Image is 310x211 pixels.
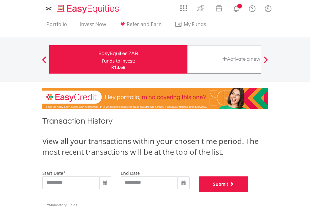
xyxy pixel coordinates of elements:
[77,21,108,31] a: Invest Now
[195,3,206,13] img: thrive-v2.svg
[47,203,77,207] span: Mandatory Fields
[42,170,63,176] label: start date
[244,2,260,14] a: FAQ's and Support
[53,49,184,58] div: EasyEquities ZAR
[228,2,244,14] a: Notifications
[56,4,122,14] img: EasyEquities_Logo.png
[42,136,268,158] div: View all your transactions within your chosen time period. The most recent transactions will be a...
[102,58,135,64] div: Funds to invest:
[199,176,249,192] button: Submit
[127,21,162,28] span: Refer and Earn
[176,2,191,12] a: AppsGrid
[214,3,224,13] img: vouchers-v2.svg
[55,2,122,14] a: Home page
[111,64,125,70] span: R13.68
[44,21,70,31] a: Portfolio
[42,88,268,109] img: EasyCredit Promotion Banner
[116,21,164,31] a: Refer and Earn
[175,20,216,28] span: My Funds
[180,5,187,12] img: grid-menu-icon.svg
[210,2,228,13] a: Vouchers
[121,170,140,176] label: end date
[42,115,268,130] h1: Transaction History
[260,2,276,15] a: My Profile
